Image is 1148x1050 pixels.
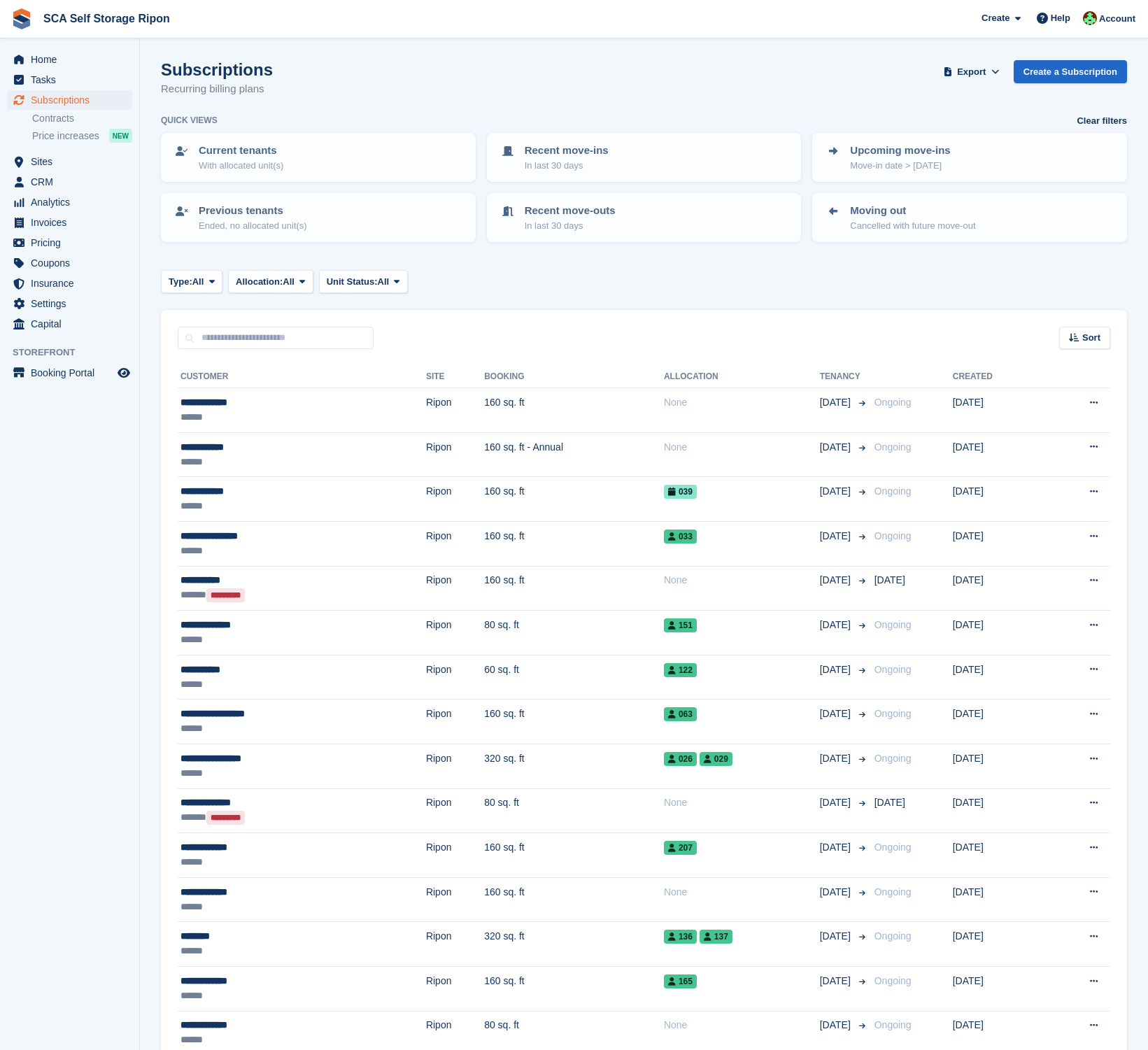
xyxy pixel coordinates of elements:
[874,619,912,630] span: Ongoing
[426,700,484,744] td: Ripon
[426,833,484,878] td: Ripon
[874,842,912,853] span: Ongoing
[161,81,273,97] p: Recurring billing plans
[874,708,912,719] span: Ongoing
[850,203,975,219] p: Moving out
[953,700,1044,744] td: [DATE]
[664,752,697,766] span: 026
[161,60,273,79] h1: Subscriptions
[525,219,616,233] p: In last 30 days
[327,275,378,289] span: Unit Status:
[1051,11,1070,25] span: Help
[7,274,132,293] a: menu
[1014,60,1127,83] a: Create a Subscription
[874,664,912,675] span: Ongoing
[664,530,697,544] span: 033
[484,833,664,878] td: 160 sq. ft
[664,974,697,988] span: 165
[820,618,853,632] span: [DATE]
[426,477,484,522] td: Ripon
[664,930,697,944] span: 136
[426,566,484,611] td: Ripon
[664,618,697,632] span: 151
[1083,11,1097,25] img: Ross Chapman
[109,129,132,143] div: NEW
[7,233,132,253] a: menu
[953,744,1044,788] td: [DATE]
[484,877,664,922] td: 160 sq. ft
[31,213,115,232] span: Invoices
[199,219,307,233] p: Ended, no allocated unit(s)
[982,11,1009,25] span: Create
[7,152,132,171] a: menu
[953,922,1044,967] td: [DATE]
[115,364,132,381] a: Preview store
[7,172,132,192] a: menu
[874,574,905,586] span: [DATE]
[820,929,853,944] span: [DATE]
[31,363,115,383] span: Booking Portal
[700,930,732,944] span: 137
[488,194,800,241] a: Recent move-outs In last 30 days
[378,275,390,289] span: All
[820,885,853,900] span: [DATE]
[1082,331,1100,345] span: Sort
[664,885,820,900] div: None
[664,795,820,810] div: None
[820,395,853,410] span: [DATE]
[820,707,853,721] span: [DATE]
[228,270,313,293] button: Allocation: All
[31,274,115,293] span: Insurance
[484,432,664,477] td: 160 sq. ft - Annual
[820,974,853,988] span: [DATE]
[820,840,853,855] span: [DATE]
[31,90,115,110] span: Subscriptions
[525,143,609,159] p: Recent move-ins
[236,275,283,289] span: Allocation:
[32,112,132,125] a: Contracts
[7,294,132,313] a: menu
[1077,114,1127,128] a: Clear filters
[664,1018,820,1033] div: None
[953,788,1044,833] td: [DATE]
[850,143,950,159] p: Upcoming move-ins
[874,753,912,764] span: Ongoing
[161,270,222,293] button: Type: All
[426,611,484,655] td: Ripon
[664,707,697,721] span: 063
[820,573,853,588] span: [DATE]
[7,70,132,90] a: menu
[484,655,664,700] td: 60 sq. ft
[664,440,820,455] div: None
[820,484,853,499] span: [DATE]
[426,432,484,477] td: Ripon
[484,566,664,611] td: 160 sq. ft
[7,213,132,232] a: menu
[953,611,1044,655] td: [DATE]
[941,60,1002,83] button: Export
[488,134,800,180] a: Recent move-ins In last 30 days
[664,395,820,410] div: None
[7,314,132,334] a: menu
[31,70,115,90] span: Tasks
[953,833,1044,878] td: [DATE]
[850,219,975,233] p: Cancelled with future move-out
[426,388,484,433] td: Ripon
[31,294,115,313] span: Settings
[953,477,1044,522] td: [DATE]
[178,366,426,388] th: Customer
[953,966,1044,1011] td: [DATE]
[426,966,484,1011] td: Ripon
[426,922,484,967] td: Ripon
[31,253,115,273] span: Coupons
[11,8,32,29] img: stora-icon-8386f47178a22dfd0bd8f6a31ec36ba5ce8667c1dd55bd0f319d3a0aa187defe.svg
[7,253,132,273] a: menu
[957,65,986,79] span: Export
[169,275,192,289] span: Type:
[199,203,307,219] p: Previous tenants
[484,744,664,788] td: 320 sq. ft
[874,975,912,986] span: Ongoing
[874,397,912,408] span: Ongoing
[874,930,912,942] span: Ongoing
[814,134,1126,180] a: Upcoming move-ins Move-in date > [DATE]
